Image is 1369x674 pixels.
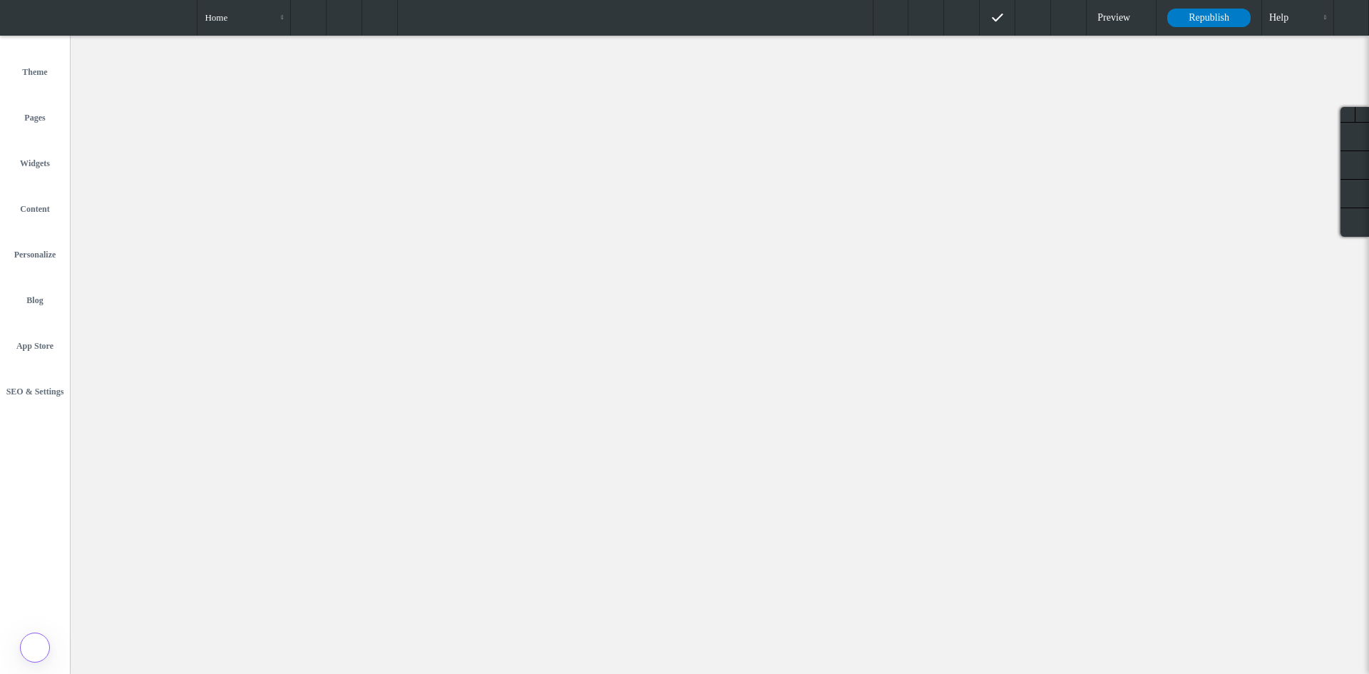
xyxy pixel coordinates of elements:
label: Content [20,195,49,215]
span: Preview [1097,12,1130,24]
label: Personalize [14,241,56,261]
label: Blog [26,287,43,307]
span: Republish [1189,12,1229,24]
label: App Store [16,332,53,352]
label: Pages [24,104,45,124]
label: SEO & Settings [6,378,64,398]
label: Widgets [20,150,50,170]
label: Theme [22,58,47,78]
